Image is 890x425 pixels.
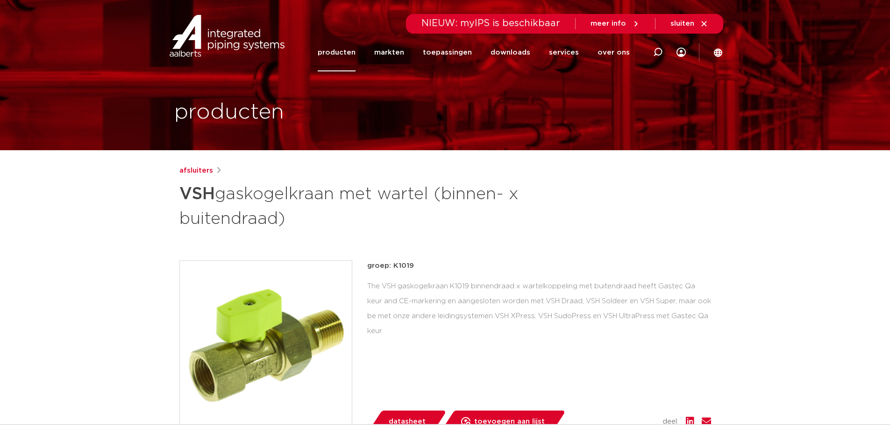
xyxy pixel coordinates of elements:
a: sluiten [670,20,708,28]
span: sluiten [670,20,694,27]
h1: gaskogelkraan met wartel (binnen- x buitendraad) [179,180,530,230]
a: markten [374,34,404,71]
h1: producten [174,98,284,127]
strong: VSH [179,186,215,202]
div: The VSH gaskogelkraan K1019 binnendraad x wartelkoppeling met buitendraad heeft Gastec Qa keur an... [367,279,711,338]
nav: Menu [318,34,630,71]
a: services [549,34,579,71]
a: downloads [491,34,530,71]
a: afsluiters [179,165,213,176]
span: NIEUW: myIPS is beschikbaar [421,19,560,28]
a: meer info [591,20,640,28]
p: groep: K1019 [367,260,711,272]
div: my IPS [676,34,686,71]
a: producten [318,34,356,71]
a: toepassingen [423,34,472,71]
a: over ons [598,34,630,71]
span: meer info [591,20,626,27]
